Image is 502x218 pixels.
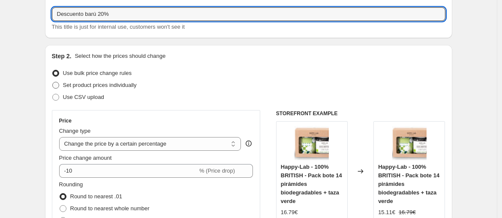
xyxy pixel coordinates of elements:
[52,52,72,60] h2: Step 2.
[70,193,122,200] span: Round to nearest .01
[59,164,198,178] input: -15
[59,128,91,134] span: Change type
[75,52,165,60] p: Select how the prices should change
[63,70,132,76] span: Use bulk price change rules
[281,208,298,217] div: 16.79€
[63,82,137,88] span: Set product prices individually
[244,139,253,148] div: help
[281,164,342,204] span: Happy-Lab - 100% BRITISH - Pack bote 14 pirámides biodegradables + taza verde
[378,208,395,217] div: 15.11€
[59,155,112,161] span: Price change amount
[199,167,235,174] span: % (Price drop)
[59,181,83,188] span: Rounding
[378,164,439,204] span: Happy-Lab - 100% BRITISH - Pack bote 14 pirámides biodegradables + taza verde
[70,205,150,212] span: Round to nearest whole number
[392,126,427,160] img: pack-kraft-bote-bio-100-british-taza-1634135716_80x.jpg
[295,126,329,160] img: pack-kraft-bote-bio-100-british-taza-1634135716_80x.jpg
[63,94,104,100] span: Use CSV upload
[59,117,72,124] h3: Price
[399,208,416,217] strike: 16.79€
[276,110,445,117] h6: STOREFRONT EXAMPLE
[52,24,185,30] span: This title is just for internal use, customers won't see it
[52,7,445,21] input: 30% off holiday sale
